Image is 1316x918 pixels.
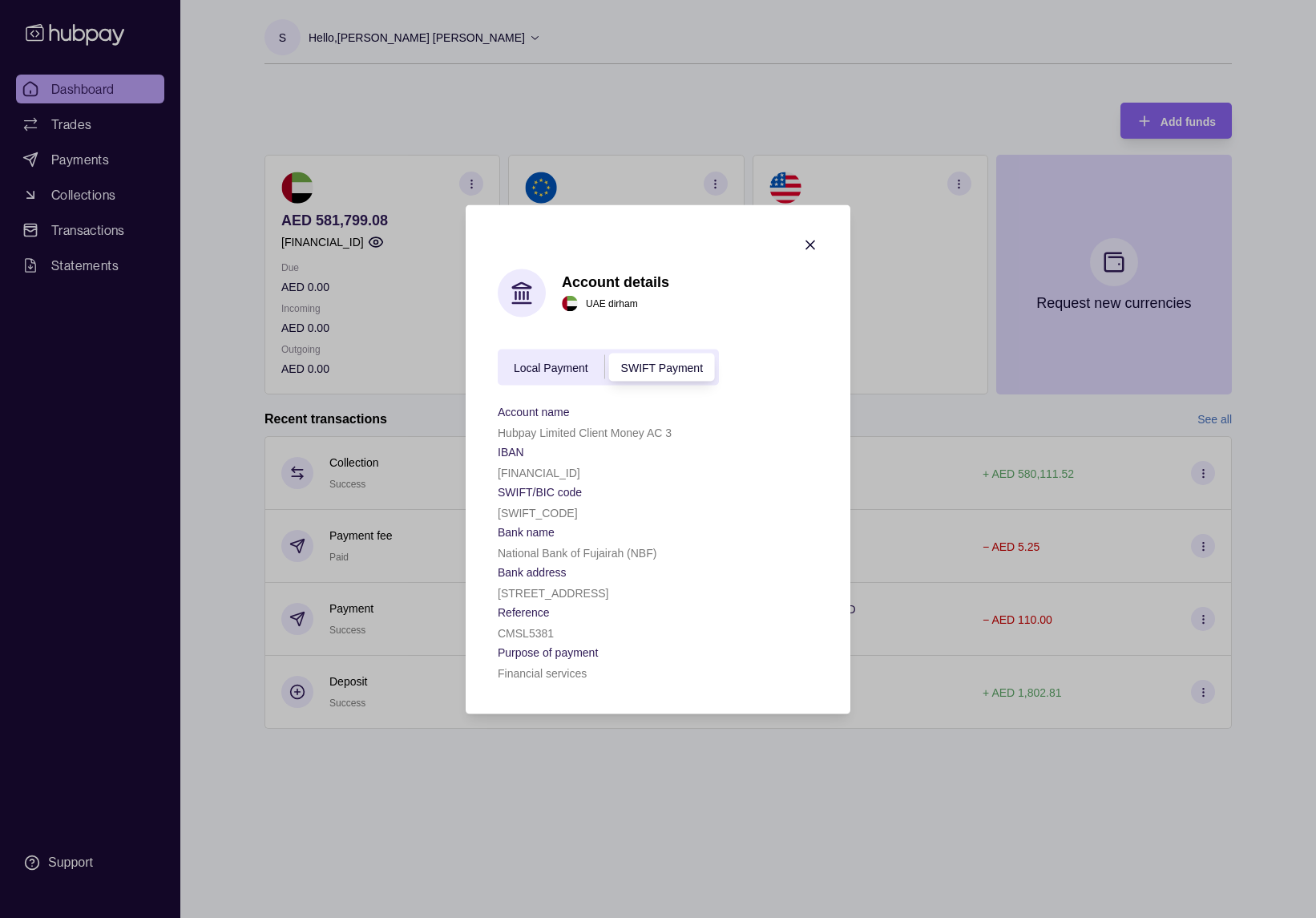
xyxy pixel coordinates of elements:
p: Hubpay Limited Client Money AC 3 [498,426,672,439]
p: Bank name [498,525,555,538]
span: Local Payment [514,362,588,374]
p: Reference [498,605,550,618]
img: ae [562,296,578,312]
p: Purpose of payment [498,645,598,658]
p: IBAN [498,445,524,458]
p: CMSL5381 [498,626,554,639]
span: SWIFT Payment [621,362,703,374]
p: Financial services [498,666,587,679]
h1: Account details [562,273,669,291]
p: Bank address [498,565,567,578]
p: SWIFT/BIC code [498,485,582,498]
p: [STREET_ADDRESS] [498,586,608,599]
p: [SWIFT_CODE] [498,506,578,519]
p: UAE dirham [586,295,638,313]
p: [FINANCIAL_ID] [498,466,580,479]
div: accountIndex [498,349,719,385]
p: National Bank of Fujairah (NBF) [498,546,656,559]
p: Account name [498,405,570,418]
